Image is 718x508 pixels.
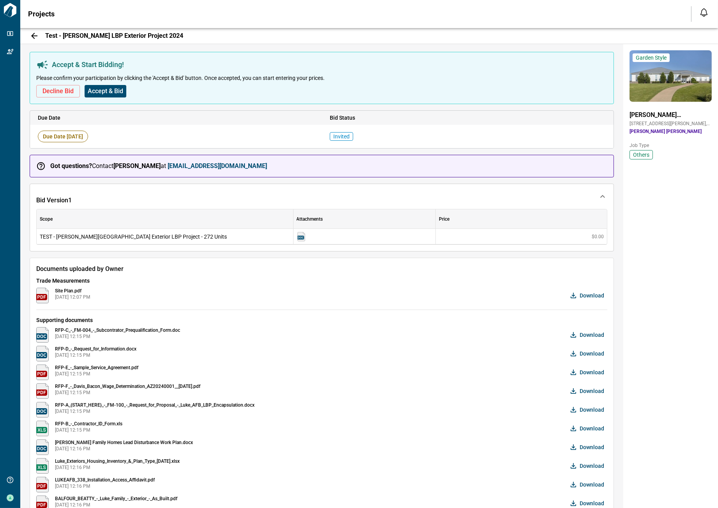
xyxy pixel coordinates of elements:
[297,232,306,241] img: Sheppard AFB Project Description DRAFT.docx
[569,458,607,474] button: Download
[630,128,712,135] span: [PERSON_NAME] [PERSON_NAME]
[85,85,126,97] button: Accept & Bid
[36,277,607,285] span: Trade Measurements
[36,74,325,82] span: Please confirm your participation by clicking the 'Accept & Bid' button. Once accepted, you can s...
[36,288,49,303] img: pdf
[436,209,607,229] div: Price
[580,387,604,395] span: Download
[36,327,49,343] img: doc
[569,421,607,436] button: Download
[36,458,49,474] img: xlsx
[36,421,49,436] img: xls
[592,234,604,240] span: $0.00
[36,346,49,361] img: docx
[580,331,604,339] span: Download
[569,383,607,399] button: Download
[88,87,123,95] span: Accept & Bid
[580,425,604,432] span: Download
[36,402,49,418] img: docx
[580,368,604,376] span: Download
[28,10,55,18] span: Projects
[36,264,607,274] span: Documents uploaded by Owner
[36,477,49,492] img: pdf
[55,446,193,452] span: [DATE] 12:16 PM
[55,327,180,333] span: RFP-C_-_FM-004_-_Subcontrator_Prequalification_Form.doc
[569,346,607,361] button: Download
[580,481,604,489] span: Download
[630,120,712,127] span: [STREET_ADDRESS][PERSON_NAME] , [PERSON_NAME][GEOGRAPHIC_DATA] , [GEOGRAPHIC_DATA]
[36,196,72,204] span: Bid Version 1
[36,85,80,97] button: Decline Bid
[40,209,53,229] div: Scope
[38,131,88,142] span: Due Date [DATE]
[330,114,606,122] span: Bid Status
[633,151,649,159] span: Others
[55,496,177,502] span: BALFOUR_BEATTY_-_Luke_Family_-_Exterior_-_As_Built.pdf
[55,421,122,427] span: RFP-B_-_Contractor_ID_Form.xls
[55,408,255,414] span: [DATE] 12:15 PM
[330,132,353,141] span: Invited
[580,406,604,414] span: Download
[52,61,124,69] span: Accept & Start Bidding!
[50,162,267,170] span: Contact at
[36,439,49,455] img: docx
[439,209,449,229] div: Price
[580,499,604,507] span: Download
[55,389,200,396] span: [DATE] 12:15 PM
[55,502,177,508] span: [DATE] 12:16 PM
[630,111,712,119] span: [PERSON_NAME][GEOGRAPHIC_DATA] Homes
[630,142,712,149] span: Job Type
[55,383,200,389] span: RFP-F_-_Davis_Bacon_Wage_Determination_AZ20240001__[DATE].pdf
[297,216,323,222] span: Attachments
[55,333,180,340] span: [DATE] 12:15 PM
[569,365,607,380] button: Download
[55,288,90,294] span: Site Plan.pdf
[36,316,607,324] span: Supporting documents
[55,346,136,352] span: RFP-D_-_Request_for_Information.docx
[42,87,74,95] span: Decline Bid
[55,427,122,433] span: [DATE] 12:15 PM
[636,54,667,61] span: Garden Style
[113,162,161,170] strong: [PERSON_NAME]
[580,350,604,358] span: Download
[37,209,294,229] div: Scope
[569,288,607,303] button: Download
[50,162,92,170] strong: Got questions?
[55,294,90,300] span: [DATE] 12:07 PM
[580,292,604,299] span: Download
[36,365,49,380] img: pdf
[168,162,267,170] a: [EMAIL_ADDRESS][DOMAIN_NAME]
[36,383,49,399] img: pdf
[569,402,607,418] button: Download
[55,371,138,377] span: [DATE] 12:15 PM
[580,443,604,451] span: Download
[55,439,193,446] span: [PERSON_NAME] Family Homes Lead Disturbance Work Plan.docx
[55,365,138,371] span: RFP-E_-_Sample_Service_Agreement.pdf
[569,327,607,343] button: Download
[630,50,712,102] img: property-asset
[569,477,607,492] button: Download
[698,6,710,19] button: Open notification feed
[55,458,180,464] span: Luke_Exteriors_Housing_Inventory_&_Plan_Type_[DATE].xlsx
[55,402,255,408] span: RFP-A_{START_HERE}_-_FM-100_-_Request_for_Proposal_-_Luke_AFB_LBP_Encapsulation.docx
[55,352,136,358] span: [DATE] 12:15 PM
[55,477,155,483] span: LUKEAFB_338_Installation_Access_Affidavit.pdf
[40,233,290,241] span: TEST - [PERSON_NAME][GEOGRAPHIC_DATA] Exterior LBP Project - 272 Units
[45,32,183,40] span: Test - [PERSON_NAME] LBP Exterior Project 2024
[55,483,155,489] span: [DATE] 12:16 PM
[580,462,604,470] span: Download
[569,439,607,455] button: Download
[30,184,614,209] div: Bid Version1
[55,464,180,471] span: [DATE] 12:16 PM
[38,114,314,122] span: Due Date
